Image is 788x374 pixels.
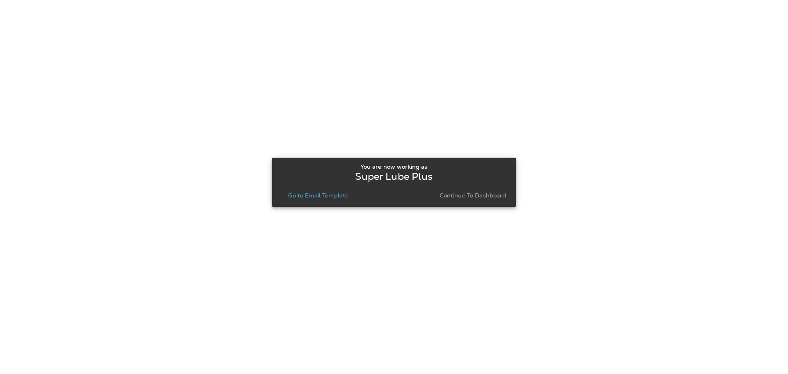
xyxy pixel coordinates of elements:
p: Continue to Dashboard [440,192,506,199]
p: You are now working as [360,163,427,170]
button: Go to Email Template [285,190,352,201]
p: Super Lube Plus [355,173,433,180]
button: Continue to Dashboard [436,190,510,201]
p: Go to Email Template [288,192,348,199]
